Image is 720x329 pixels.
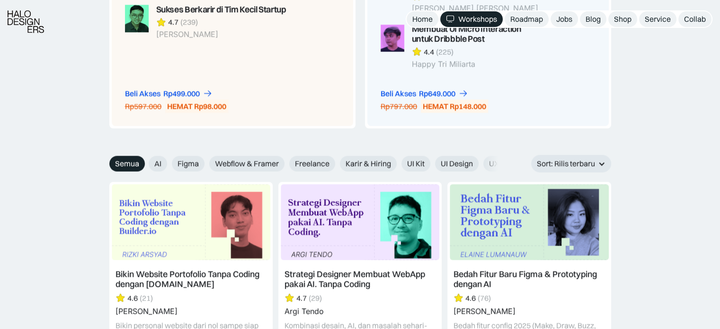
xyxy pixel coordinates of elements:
div: Rp597.000 [125,101,161,111]
div: Workshops [458,14,497,24]
form: Email Form [109,156,502,171]
div: Jobs [556,14,572,24]
div: 4.7 [168,17,178,27]
div: (225) [436,47,453,57]
a: Roadmap [505,11,549,27]
a: Membuat UI Micro Interaction untuk Dribbble Post4.4(225)Happy Tri Miliarta [381,24,543,69]
span: Webflow & Framer [215,159,279,169]
div: Rp499.000 [163,89,200,98]
span: UI Kit [407,159,425,169]
div: Rp797.000 [381,101,417,111]
div: Sort: Rilis terbaru [537,159,595,169]
div: Happy Tri Miliarta [412,60,543,69]
span: UX Design [489,159,524,169]
a: Sukses Berkarir di Tim Kecil Startup4.7(239)[PERSON_NAME] [125,5,288,39]
span: Semua [115,159,139,169]
div: Home [412,14,433,24]
div: Blog [586,14,601,24]
span: AI [154,159,161,169]
span: UI Design [441,159,473,169]
div: HEMAT Rp98.000 [167,101,226,111]
div: Shop [614,14,631,24]
div: [PERSON_NAME] [156,30,286,39]
div: 4.4 [424,47,434,57]
div: Rp649.000 [419,89,455,98]
span: Figma [178,159,199,169]
a: Service [639,11,676,27]
a: Workshops [440,11,503,27]
a: Beli AksesRp649.000 [381,89,468,98]
div: Sort: Rilis terbaru [531,155,611,172]
a: Shop [608,11,637,27]
div: Service [645,14,671,24]
a: Blog [580,11,606,27]
div: Beli Akses [381,89,416,98]
a: Home [407,11,438,27]
div: Membuat UI Micro Interaction untuk Dribbble Post [412,24,543,44]
div: [PERSON_NAME] [PERSON_NAME] [412,4,543,13]
span: Freelance [295,159,329,169]
div: Roadmap [510,14,543,24]
div: (239) [180,17,198,27]
div: HEMAT Rp148.000 [423,101,486,111]
span: Karir & Hiring [346,159,391,169]
a: Jobs [551,11,578,27]
div: Collab [684,14,706,24]
a: Beli AksesRp499.000 [125,89,213,98]
div: Beli Akses [125,89,160,98]
a: Collab [678,11,711,27]
div: Sukses Berkarir di Tim Kecil Startup [156,5,286,15]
